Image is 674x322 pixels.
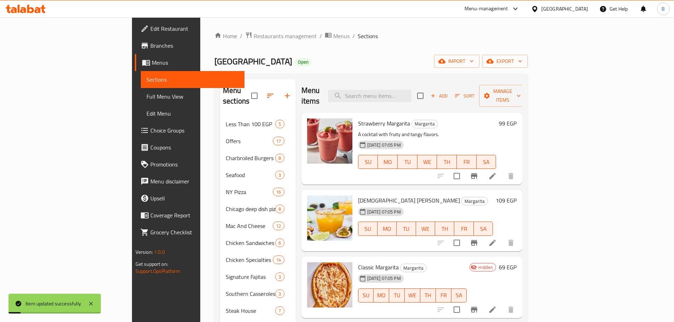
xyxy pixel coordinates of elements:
[135,207,244,224] a: Coverage Report
[450,90,479,101] span: Sort items
[479,157,494,167] span: SA
[488,57,522,66] span: export
[440,57,474,66] span: import
[279,87,296,104] button: Add section
[275,120,284,128] div: items
[428,90,450,101] button: Add
[220,268,296,285] div: Signature Fajitas3
[440,157,454,167] span: TH
[358,195,460,206] span: [DEMOGRAPHIC_DATA] [PERSON_NAME]
[358,222,378,236] button: SU
[364,142,404,148] span: [DATE] 07:05 PM
[276,308,284,314] span: 7
[135,139,244,156] a: Coupons
[154,247,165,257] span: 1.0.0
[276,291,284,297] span: 3
[449,235,464,250] span: Select to update
[220,116,296,133] div: Less Than 100 EGP5
[438,224,451,234] span: TH
[423,290,433,300] span: TH
[328,90,411,102] input: search
[411,120,438,128] div: Margarita
[273,222,284,230] div: items
[430,92,449,100] span: Add
[295,59,311,65] span: Open
[275,171,284,179] div: items
[399,224,413,234] span: TU
[462,197,488,205] span: Margarita
[135,20,244,37] a: Edit Restaurant
[254,32,317,40] span: Restaurants management
[488,239,497,247] a: Edit menu item
[141,71,244,88] a: Sections
[319,32,322,40] li: /
[226,120,275,128] span: Less Than 100 EGP
[412,120,438,128] span: Margarita
[401,157,415,167] span: TU
[226,137,273,145] span: Offers
[477,224,490,234] span: SA
[439,290,449,300] span: FR
[214,53,292,69] span: [GEOGRAPHIC_DATA]
[301,85,320,106] h2: Menu items
[150,177,239,186] span: Menu disclaimer
[466,301,483,318] button: Branch-specific-item
[220,133,296,150] div: Offers17
[405,288,420,303] button: WE
[477,155,496,169] button: SA
[275,239,284,247] div: items
[381,157,395,167] span: MO
[135,54,244,71] a: Menus
[220,217,296,234] div: Mac And Cheese12
[135,37,244,54] a: Branches
[466,168,483,185] button: Branch-specific-item
[275,154,284,162] div: items
[273,188,284,196] div: items
[150,228,239,236] span: Grocery Checklist
[485,87,521,105] span: Manage items
[413,88,428,103] span: Select section
[457,155,477,169] button: FR
[220,166,296,183] div: Seafood3
[245,31,317,41] a: Restaurants management
[453,90,476,101] button: Sort
[276,172,284,178] span: 3
[141,88,244,105] a: Full Menu View
[146,109,239,118] span: Edit Menu
[417,155,437,169] button: WE
[146,92,239,101] span: Full Menu View
[358,288,374,303] button: SU
[276,240,284,246] span: 6
[461,197,488,205] div: Margarita
[136,267,180,276] a: Support.OpsPlatform
[392,290,402,300] span: TU
[226,239,275,247] div: Chicken Sandwiches
[502,168,519,185] button: delete
[449,302,464,317] span: Select to update
[465,5,508,13] div: Menu-management
[541,5,588,13] div: [GEOGRAPHIC_DATA]
[226,306,275,315] span: Steak House
[455,92,474,100] span: Sort
[273,223,284,229] span: 12
[499,118,517,128] h6: 99 EGP
[25,300,81,308] div: Item updated successfully
[358,32,378,40] span: Sections
[451,288,467,303] button: SA
[389,288,405,303] button: TU
[361,290,371,300] span: SU
[150,211,239,219] span: Coverage Report
[226,222,273,230] span: Mac And Cheese
[226,154,275,162] span: Charbroiled Burgers
[276,155,284,162] span: 8
[488,172,497,180] a: Edit menu item
[135,156,244,173] a: Promotions
[226,188,273,196] div: NY Pizza
[226,205,275,213] div: Chicago deep dish pizza
[146,75,239,84] span: Sections
[482,55,528,68] button: export
[275,273,284,281] div: items
[358,262,399,273] span: Classic Margarita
